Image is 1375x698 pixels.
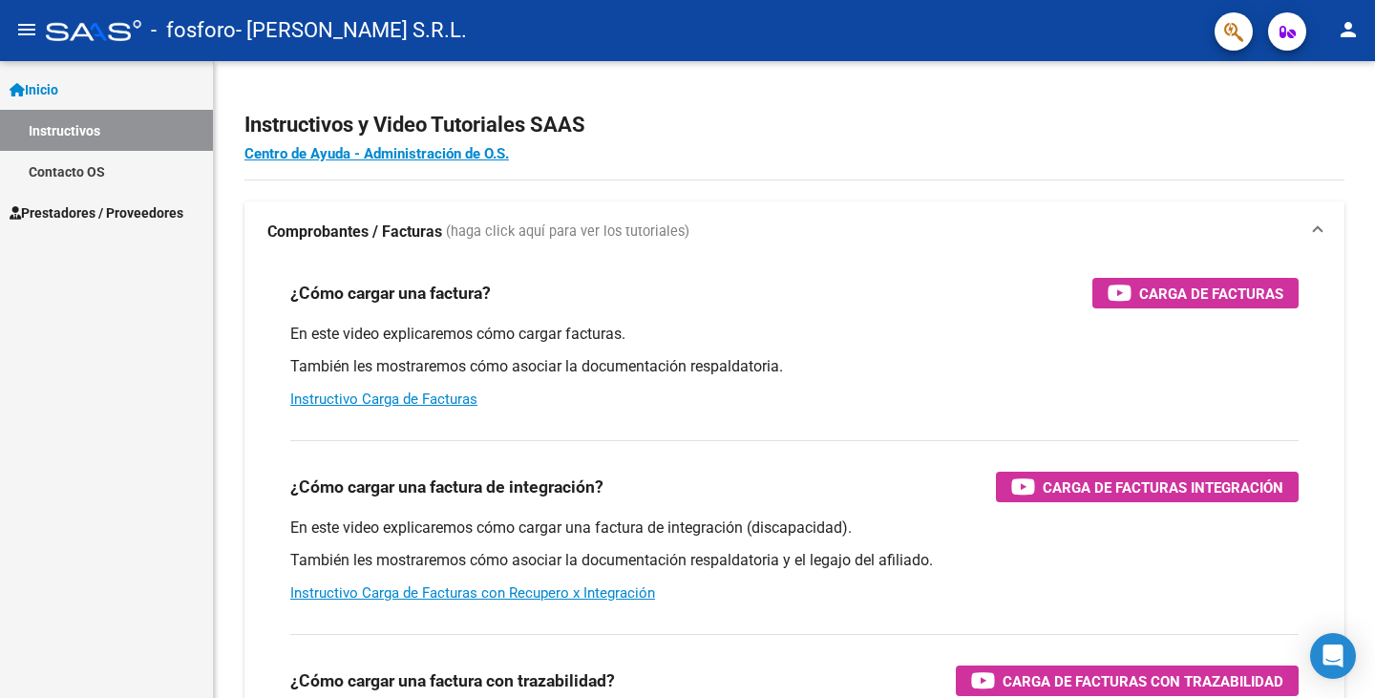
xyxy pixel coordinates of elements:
p: En este video explicaremos cómo cargar facturas. [290,324,1299,345]
h2: Instructivos y Video Tutoriales SAAS [244,107,1344,143]
p: También les mostraremos cómo asociar la documentación respaldatoria. [290,356,1299,377]
span: Carga de Facturas con Trazabilidad [1003,669,1283,693]
span: Inicio [10,79,58,100]
mat-icon: person [1337,18,1360,41]
a: Centro de Ayuda - Administración de O.S. [244,145,509,162]
span: Prestadores / Proveedores [10,202,183,223]
h3: ¿Cómo cargar una factura de integración? [290,474,603,500]
button: Carga de Facturas [1092,278,1299,308]
p: En este video explicaremos cómo cargar una factura de integración (discapacidad). [290,518,1299,539]
span: Carga de Facturas [1139,282,1283,306]
h3: ¿Cómo cargar una factura con trazabilidad? [290,667,615,694]
button: Carga de Facturas Integración [996,472,1299,502]
a: Instructivo Carga de Facturas [290,391,477,408]
a: Instructivo Carga de Facturas con Recupero x Integración [290,584,655,602]
p: También les mostraremos cómo asociar la documentación respaldatoria y el legajo del afiliado. [290,550,1299,571]
mat-expansion-panel-header: Comprobantes / Facturas (haga click aquí para ver los tutoriales) [244,201,1344,263]
h3: ¿Cómo cargar una factura? [290,280,491,307]
mat-icon: menu [15,18,38,41]
strong: Comprobantes / Facturas [267,222,442,243]
div: Open Intercom Messenger [1310,633,1356,679]
span: - fosforo [151,10,236,52]
span: Carga de Facturas Integración [1043,476,1283,499]
button: Carga de Facturas con Trazabilidad [956,666,1299,696]
span: (haga click aquí para ver los tutoriales) [446,222,689,243]
span: - [PERSON_NAME] S.R.L. [236,10,467,52]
